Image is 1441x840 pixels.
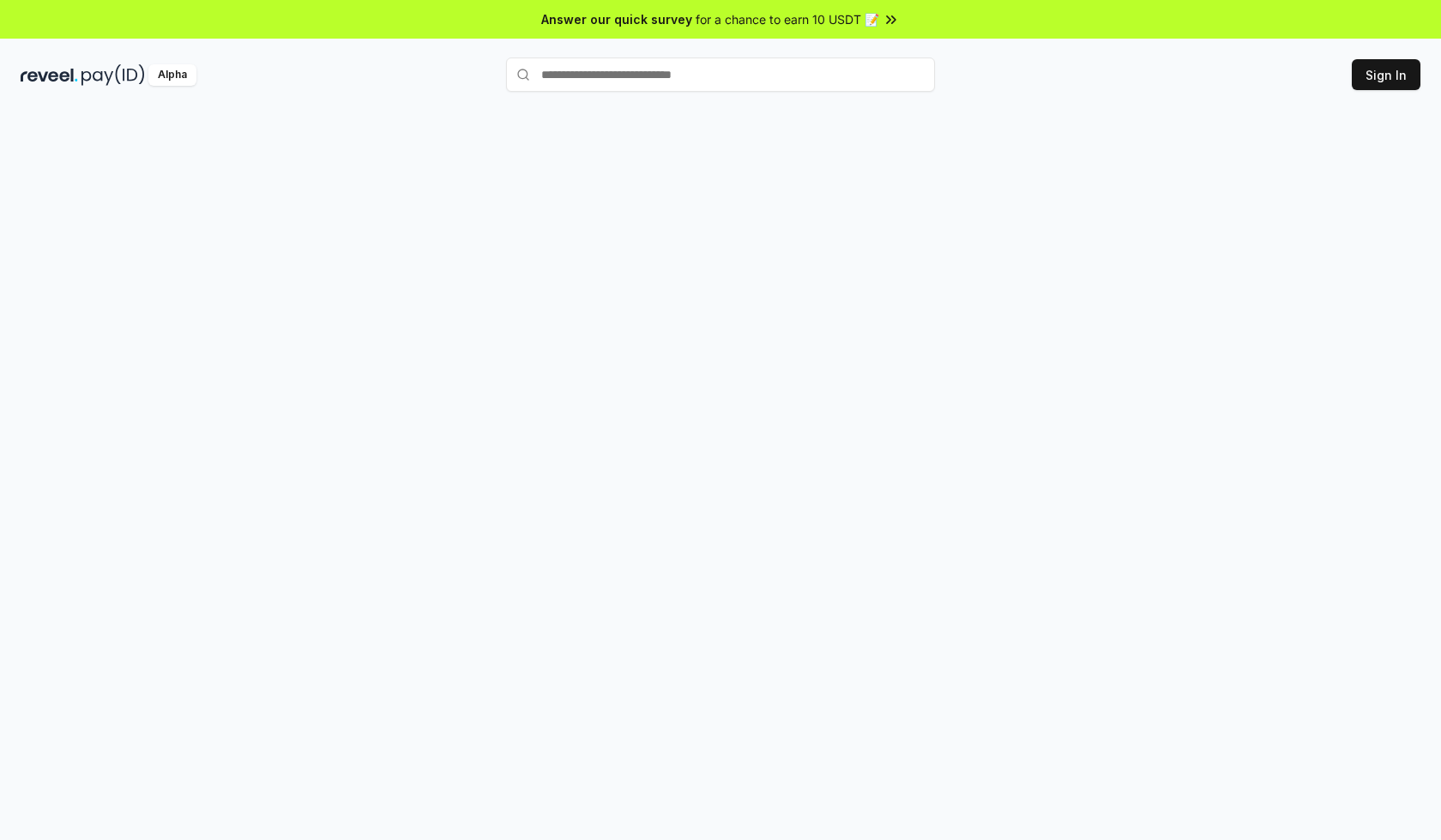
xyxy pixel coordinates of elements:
[21,64,78,86] img: reveel_dark
[81,64,145,86] img: pay_id
[1352,59,1420,90] button: Sign In
[541,10,692,28] span: Answer our quick survey
[696,10,879,28] span: for a chance to earn 10 USDT 📝
[148,64,196,86] div: Alpha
